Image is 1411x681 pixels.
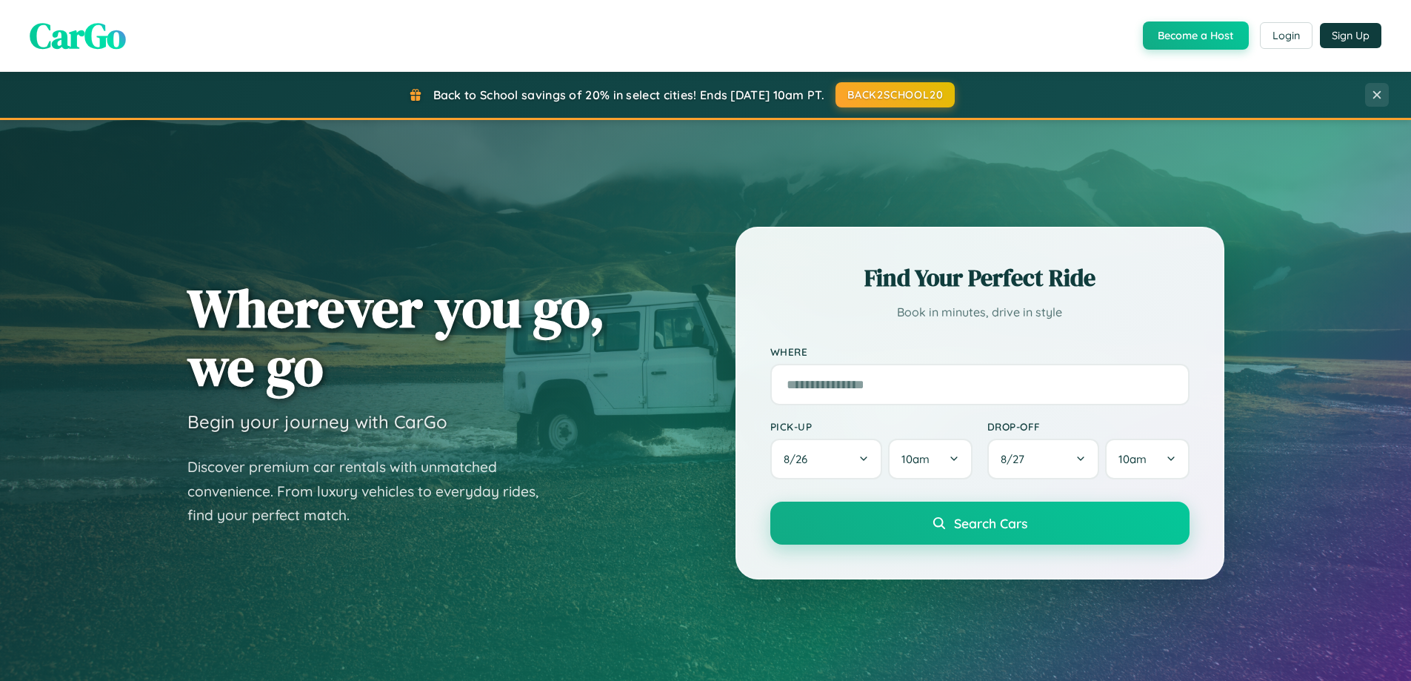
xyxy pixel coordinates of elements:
span: Back to School savings of 20% in select cities! Ends [DATE] 10am PT. [433,87,824,102]
h2: Find Your Perfect Ride [770,262,1190,294]
label: Where [770,345,1190,358]
span: 10am [1118,452,1147,466]
h3: Begin your journey with CarGo [187,411,447,433]
span: 8 / 27 [1001,452,1032,466]
button: Become a Host [1143,21,1249,50]
p: Book in minutes, drive in style [770,302,1190,323]
button: Sign Up [1320,23,1381,48]
p: Discover premium car rentals with unmatched convenience. From luxury vehicles to everyday rides, ... [187,455,558,528]
h1: Wherever you go, we go [187,279,605,396]
button: 8/27 [987,439,1100,479]
span: CarGo [30,11,126,60]
button: 10am [888,439,972,479]
label: Drop-off [987,420,1190,433]
button: Search Cars [770,502,1190,545]
span: Search Cars [954,515,1027,531]
span: 8 / 26 [784,452,815,466]
button: BACK2SCHOOL20 [835,82,955,107]
span: 10am [901,452,930,466]
button: 8/26 [770,439,883,479]
label: Pick-up [770,420,973,433]
button: Login [1260,22,1312,49]
button: 10am [1105,439,1189,479]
